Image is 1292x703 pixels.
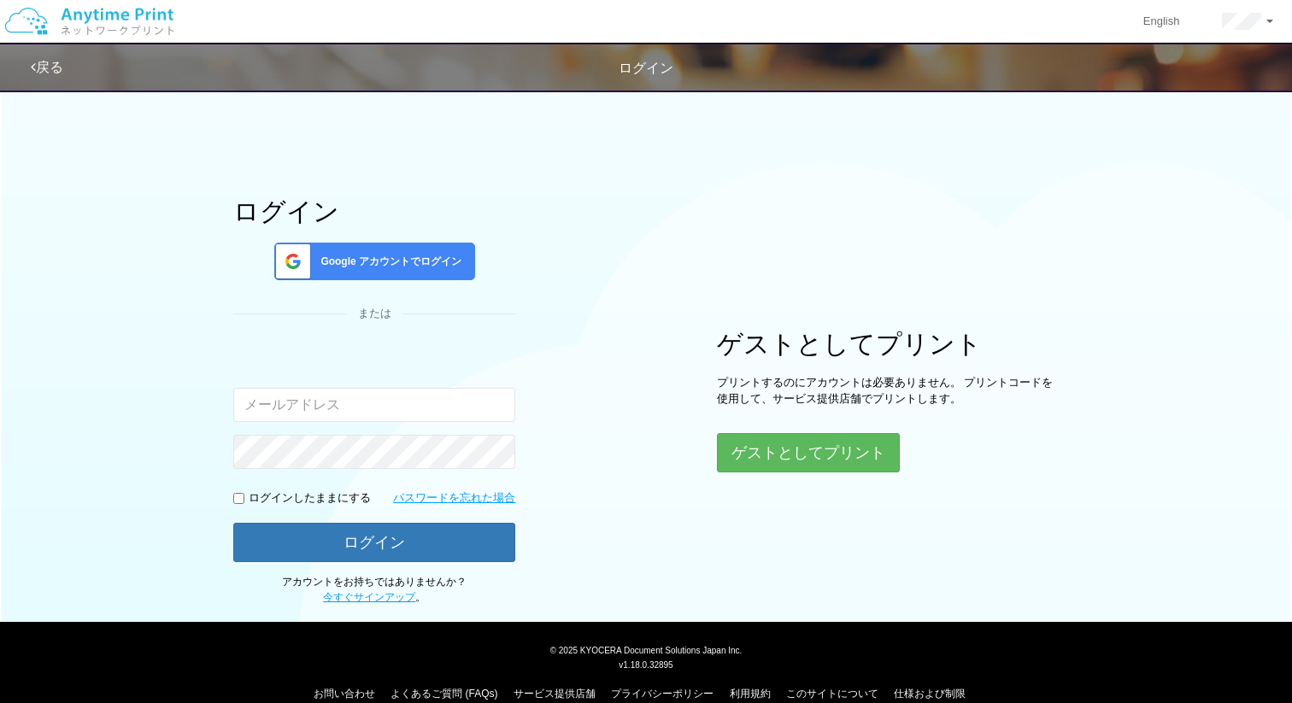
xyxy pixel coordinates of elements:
[233,575,515,604] p: アカウントをお持ちではありませんか？
[619,61,673,75] span: ログイン
[611,688,714,700] a: プライバシーポリシー
[894,688,966,700] a: 仕様および制限
[393,490,515,507] a: パスワードを忘れた場合
[717,375,1059,407] p: プリントするのにアカウントは必要ありません。 プリントコードを使用して、サービス提供店舗でプリントします。
[514,688,596,700] a: サービス提供店舗
[323,591,426,603] span: 。
[786,688,878,700] a: このサイトについて
[323,591,415,603] a: 今すぐサインアップ
[233,197,515,226] h1: ログイン
[233,388,515,422] input: メールアドレス
[233,523,515,562] button: ログイン
[233,306,515,322] div: または
[550,644,743,655] span: © 2025 KYOCERA Document Solutions Japan Inc.
[314,255,461,269] span: Google アカウントでログイン
[31,60,63,74] a: 戻る
[391,688,497,700] a: よくあるご質問 (FAQs)
[249,490,371,507] p: ログインしたままにする
[717,330,1059,358] h1: ゲストとしてプリント
[314,688,375,700] a: お問い合わせ
[717,433,900,472] button: ゲストとしてプリント
[730,688,771,700] a: 利用規約
[619,659,672,670] span: v1.18.0.32895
